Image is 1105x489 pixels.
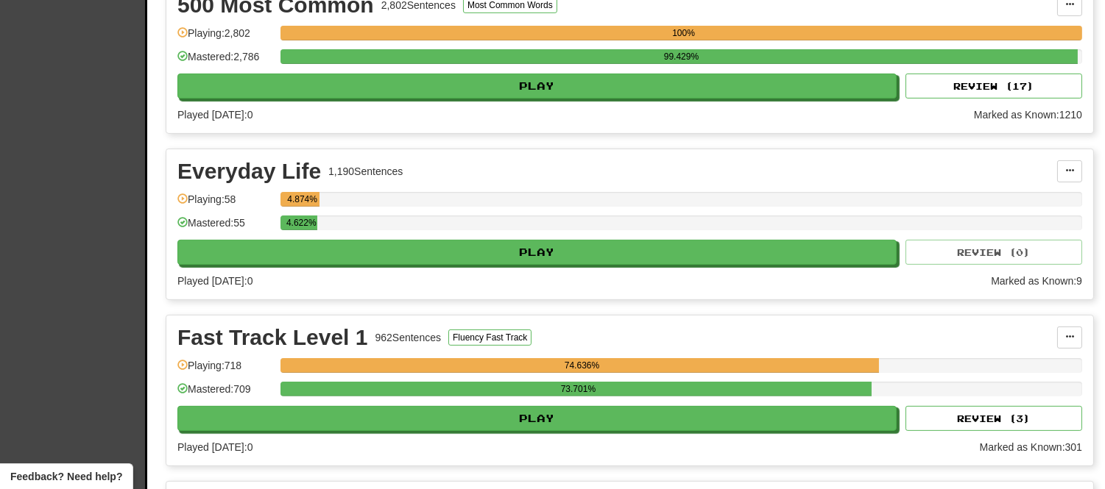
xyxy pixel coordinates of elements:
[285,382,871,396] div: 73.701%
[177,109,253,121] span: Played [DATE]: 0
[177,382,273,406] div: Mastered: 709
[177,240,897,265] button: Play
[328,164,403,179] div: 1,190 Sentences
[177,160,321,182] div: Everyday Life
[905,240,1082,265] button: Review (0)
[375,330,442,345] div: 962 Sentences
[285,49,1078,64] div: 99.429%
[285,215,317,230] div: 4.622%
[285,358,879,373] div: 74.636%
[177,326,368,349] div: Fast Track Level 1
[177,358,273,382] div: Playing: 718
[177,406,897,431] button: Play
[177,49,273,74] div: Mastered: 2,786
[10,469,122,484] span: Open feedback widget
[177,74,897,99] button: Play
[980,440,1082,454] div: Marked as Known: 301
[448,329,532,346] button: Fluency Fast Track
[177,441,253,453] span: Played [DATE]: 0
[974,107,1082,122] div: Marked as Known: 1210
[177,275,253,287] span: Played [DATE]: 0
[905,406,1082,431] button: Review (3)
[177,215,273,240] div: Mastered: 55
[177,192,273,216] div: Playing: 58
[285,26,1082,40] div: 100%
[177,26,273,50] div: Playing: 2,802
[285,192,320,207] div: 4.874%
[905,74,1082,99] button: Review (17)
[991,274,1082,288] div: Marked as Known: 9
